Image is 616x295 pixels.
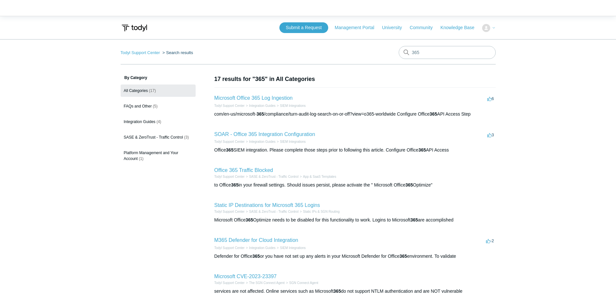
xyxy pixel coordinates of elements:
li: Todyl Support Center [214,280,245,285]
span: 6 [487,96,494,101]
a: Management Portal [335,24,381,31]
a: Office 365 Traffic Blocked [214,167,273,173]
li: SIEM Integrations [276,139,306,144]
li: SASE & ZeroTrust - Traffic Control [244,209,298,214]
li: Integration Guides [244,103,276,108]
li: Todyl Support Center [214,139,245,144]
li: Todyl Support Center [214,103,245,108]
li: Integration Guides [244,139,276,144]
em: 365 [256,111,264,117]
a: Todyl Support Center [214,140,245,143]
span: SASE & ZeroTrust - Traffic Control [124,135,183,140]
input: Search [399,46,496,59]
a: Knowledge Base [440,24,481,31]
a: Static IPs & SGN Routing [303,210,340,213]
a: Integration Guides [249,140,276,143]
a: SIEM Integrations [280,104,306,108]
img: Todyl Support Center Help Center home page [121,22,148,34]
span: (17) [149,88,156,93]
a: SOAR - Office 365 Integration Configuration [214,131,315,137]
a: Todyl Support Center [214,246,245,250]
a: University [382,24,408,31]
em: 365 [333,289,341,294]
a: Submit a Request [279,22,328,33]
li: Static IPs & SGN Routing [298,209,340,214]
a: The SGN Connect Agent [249,281,285,285]
span: (4) [157,119,161,124]
div: Microsoft Office Optimize needs to be disabled for this functionality to work. Logins to Microsof... [214,217,496,223]
li: Todyl Support Center [214,174,245,179]
a: Todyl Support Center [214,281,245,285]
h1: 17 results for "365" in All Categories [214,75,496,84]
li: SGN Connect Agent [285,280,318,285]
a: Integration Guides [249,246,276,250]
em: 365 [410,217,418,222]
em: 365 [429,111,437,117]
a: SIEM Integrations [280,246,306,250]
a: Platform Management and Your Account (1) [121,147,196,165]
li: SASE & ZeroTrust - Traffic Control [244,174,298,179]
li: Integration Guides [244,245,276,250]
a: SGN Connect Agent [289,281,318,285]
em: 365 [246,217,253,222]
span: (3) [184,135,189,140]
em: 365 [226,147,233,153]
em: 365 [405,182,413,187]
li: SIEM Integrations [276,245,306,250]
span: (1) [139,156,144,161]
li: Todyl Support Center [121,50,161,55]
a: Microsoft Office 365 Log Ingestion [214,95,293,101]
a: SASE & ZeroTrust - Traffic Control [249,175,298,178]
a: SASE & ZeroTrust - Traffic Control (3) [121,131,196,143]
a: SIEM Integrations [280,140,306,143]
em: 365 [231,182,238,187]
a: Todyl Support Center [214,210,245,213]
h3: By Category [121,75,196,81]
div: services are not affected. Online services such as Microsoft do not support NTLM authentication a... [214,288,496,295]
a: App & SaaS Templates [303,175,336,178]
em: 365 [418,147,426,153]
a: All Categories (17) [121,85,196,97]
div: to Office in your firewall settings. Should issues persist, please activate the " Microsoft Offic... [214,182,496,188]
a: M365 Defender for Cloud Integration [214,237,298,243]
div: com/en-us/microsoft- /compliance/turn-audit-log-search-on-or-off?view=o365-worldwide Configure Of... [214,111,496,118]
span: All Categories [124,88,148,93]
span: Platform Management and Your Account [124,151,178,161]
em: 365 [253,254,260,259]
a: Todyl Support Center [214,104,245,108]
div: Defender for Office or you have not set up any alerts in your Microsoft Defender for Office envir... [214,253,496,260]
a: SASE & ZeroTrust - Traffic Control [249,210,298,213]
a: Static IP Destinations for Microsoft 365 Logins [214,202,320,208]
a: Microsoft CVE-2023-23397 [214,274,277,279]
li: Search results [161,50,193,55]
li: SIEM Integrations [276,103,306,108]
span: FAQs and Other [124,104,152,108]
a: Todyl Support Center [121,50,160,55]
a: Todyl Support Center [214,175,245,178]
a: Integration Guides (4) [121,116,196,128]
span: -2 [486,238,494,243]
span: 3 [487,132,494,137]
a: Integration Guides [249,104,276,108]
em: 365 [400,254,407,259]
li: Todyl Support Center [214,209,245,214]
div: Office SIEM integration. Please complete those steps prior to following this article. Configure O... [214,147,496,153]
a: Community [410,24,439,31]
a: FAQs and Other (5) [121,100,196,112]
li: The SGN Connect Agent [244,280,285,285]
span: (5) [153,104,158,108]
li: App & SaaS Templates [298,174,336,179]
li: Todyl Support Center [214,245,245,250]
span: Integration Guides [124,119,156,124]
